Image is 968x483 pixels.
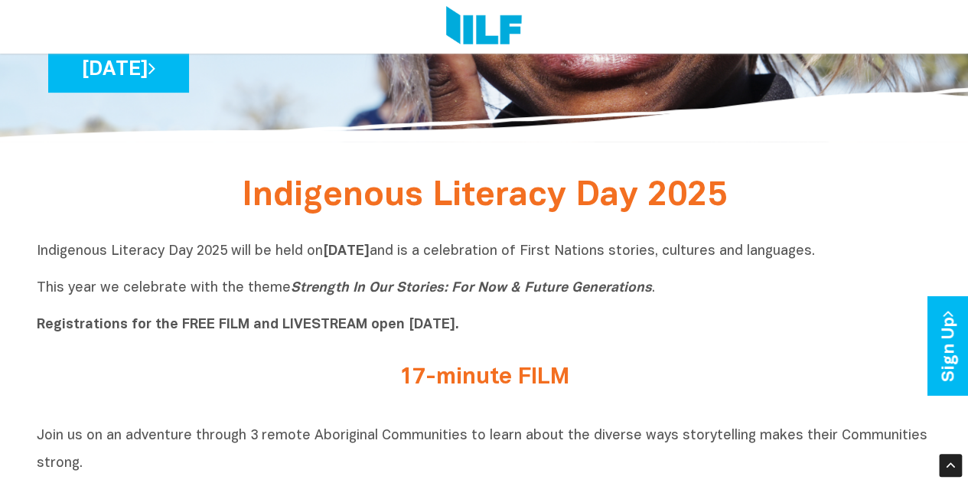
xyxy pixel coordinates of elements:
[242,181,727,212] span: Indigenous Literacy Day 2025
[37,429,927,470] span: Join us on an adventure through 3 remote Aboriginal Communities to learn about the diverse ways s...
[197,365,771,390] h2: 17-minute FILM
[48,44,189,93] a: [DATE]
[37,318,459,331] b: Registrations for the FREE FILM and LIVESTREAM open [DATE].
[939,454,962,477] div: Scroll Back to Top
[323,245,370,258] b: [DATE]
[291,282,652,295] i: Strength In Our Stories: For Now & Future Generations
[37,243,932,335] p: Indigenous Literacy Day 2025 will be held on and is a celebration of First Nations stories, cultu...
[446,6,522,47] img: Logo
